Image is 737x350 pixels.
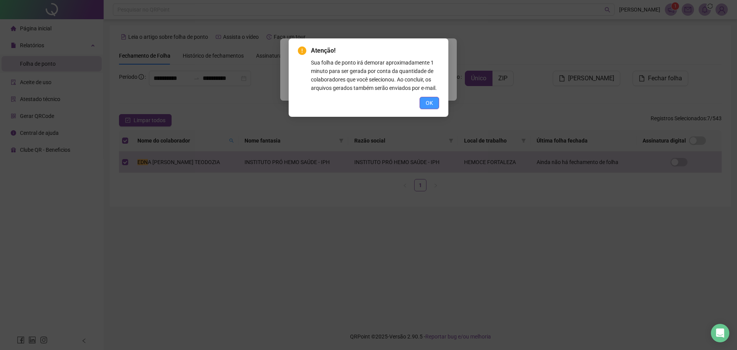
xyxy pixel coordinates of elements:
button: OK [420,97,439,109]
div: Sua folha de ponto irá demorar aproximadamente 1 minuto para ser gerada por conta da quantidade d... [311,58,439,92]
span: Atenção! [311,46,439,55]
div: Open Intercom Messenger [711,324,729,342]
span: exclamation-circle [298,46,306,55]
span: OK [426,99,433,107]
